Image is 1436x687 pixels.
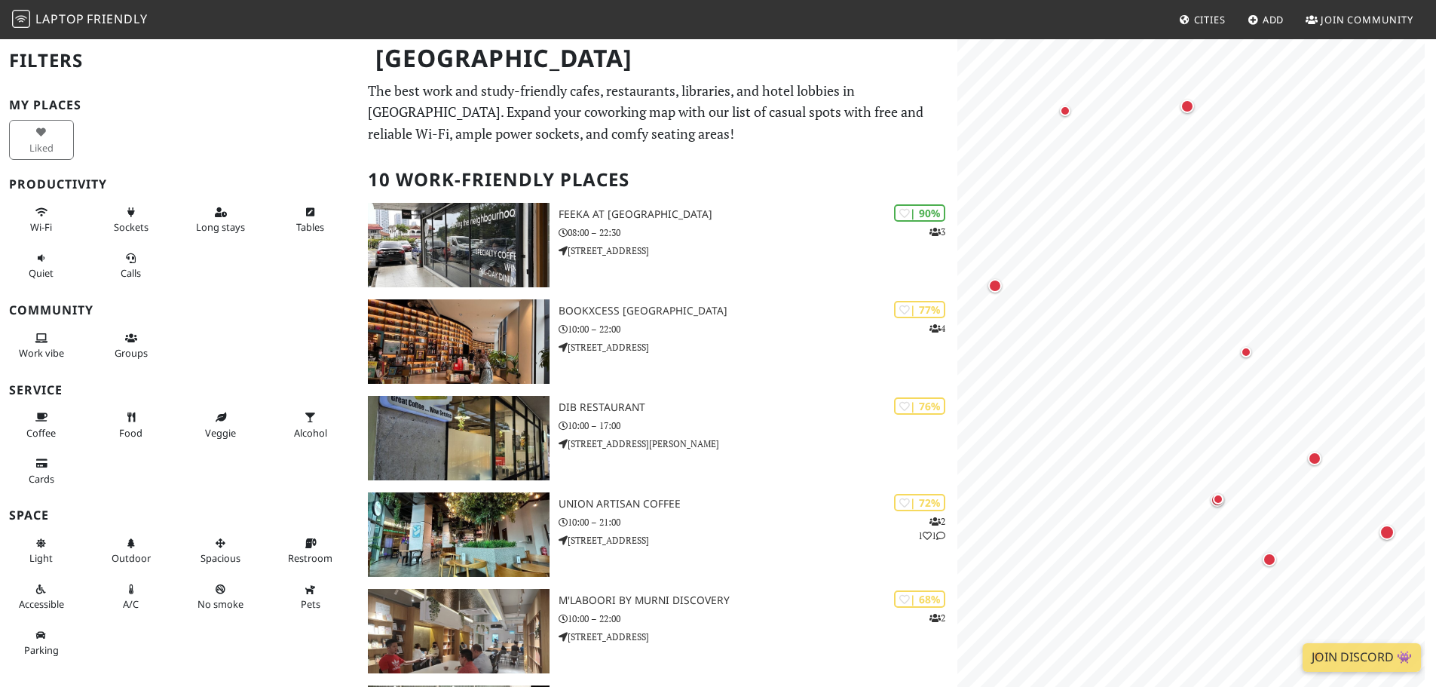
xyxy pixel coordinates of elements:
[301,597,320,611] span: Pet friendly
[9,623,74,663] button: Parking
[26,426,56,440] span: Coffee
[368,299,550,384] img: BookXcess Tropicana Gardens Mall
[559,225,957,240] p: 08:00 – 22:30
[9,98,350,112] h3: My Places
[559,437,957,451] p: [STREET_ADDRESS][PERSON_NAME]
[929,225,945,239] p: 3
[1177,97,1197,116] div: Map marker
[918,514,945,543] p: 2 1 1
[278,405,343,445] button: Alcohol
[985,276,1005,296] div: Map marker
[9,405,74,445] button: Coffee
[24,643,59,657] span: Parking
[9,200,74,240] button: Wi-Fi
[9,326,74,366] button: Work vibe
[9,531,74,571] button: Light
[294,426,327,440] span: Alcohol
[123,597,139,611] span: Air conditioned
[296,220,324,234] span: Work-friendly tables
[121,266,141,280] span: Video/audio calls
[1321,13,1413,26] span: Join Community
[99,577,164,617] button: A/C
[12,7,148,33] a: LaptopFriendly LaptopFriendly
[99,200,164,240] button: Sockets
[9,177,350,192] h3: Productivity
[278,200,343,240] button: Tables
[29,551,53,565] span: Natural light
[188,200,253,240] button: Long stays
[99,531,164,571] button: Outdoor
[894,204,945,222] div: | 90%
[119,426,142,440] span: Food
[359,589,957,673] a: M'Laboori by Murni Discovery | 68% 2 M'Laboori by Murni Discovery 10:00 – 22:00 [STREET_ADDRESS]
[188,531,253,571] button: Spacious
[359,203,957,287] a: FEEKA at Happy Mansion | 90% 3 FEEKA at [GEOGRAPHIC_DATA] 08:00 – 22:30 [STREET_ADDRESS]
[1237,343,1255,361] div: Map marker
[368,80,948,145] p: The best work and study-friendly cafes, restaurants, libraries, and hotel lobbies in [GEOGRAPHIC_...
[1303,643,1421,672] a: Join Discord 👾
[29,472,54,486] span: Credit cards
[559,208,957,221] h3: FEEKA at [GEOGRAPHIC_DATA]
[188,405,253,445] button: Veggie
[559,322,957,336] p: 10:00 – 22:00
[9,508,350,523] h3: Space
[929,321,945,336] p: 4
[894,590,945,608] div: | 68%
[278,531,343,571] button: Restroom
[559,244,957,258] p: [STREET_ADDRESS]
[368,396,550,480] img: DIB RESTAURANT
[9,38,350,84] h2: Filters
[99,326,164,366] button: Groups
[114,220,148,234] span: Power sockets
[359,396,957,480] a: DIB RESTAURANT | 76% DIB RESTAURANT 10:00 – 17:00 [STREET_ADDRESS][PERSON_NAME]
[201,551,240,565] span: Spacious
[288,551,332,565] span: Restroom
[30,220,52,234] span: Stable Wi-Fi
[12,10,30,28] img: LaptopFriendly
[1260,550,1279,569] div: Map marker
[368,589,550,673] img: M'Laboori by Murni Discovery
[99,405,164,445] button: Food
[9,303,350,317] h3: Community
[929,611,945,625] p: 2
[368,492,550,577] img: Union Artisan Coffee
[559,515,957,529] p: 10:00 – 21:00
[9,383,350,397] h3: Service
[9,451,74,491] button: Cards
[19,346,64,360] span: People working
[359,299,957,384] a: BookXcess Tropicana Gardens Mall | 77% 4 BookXcess [GEOGRAPHIC_DATA] 10:00 – 22:00 [STREET_ADDRESS]
[188,577,253,617] button: No smoke
[1300,6,1419,33] a: Join Community
[894,494,945,511] div: | 72%
[559,498,957,511] h3: Union Artisan Coffee
[359,492,957,577] a: Union Artisan Coffee | 72% 211 Union Artisan Coffee 10:00 – 21:00 [STREET_ADDRESS]
[197,597,243,611] span: Smoke free
[368,203,550,287] img: FEEKA at Happy Mansion
[1242,6,1291,33] a: Add
[29,266,54,280] span: Quiet
[9,577,74,617] button: Accessible
[559,419,957,433] p: 10:00 – 17:00
[1305,449,1324,468] div: Map marker
[1056,102,1074,120] div: Map marker
[894,397,945,415] div: | 76%
[1263,13,1284,26] span: Add
[559,533,957,547] p: [STREET_ADDRESS]
[1194,13,1226,26] span: Cities
[368,157,948,203] h2: 10 Work-Friendly Places
[19,597,64,611] span: Accessible
[1376,522,1398,543] div: Map marker
[1209,490,1227,508] div: Map marker
[559,630,957,644] p: [STREET_ADDRESS]
[278,577,343,617] button: Pets
[1173,6,1232,33] a: Cities
[196,220,245,234] span: Long stays
[99,246,164,286] button: Calls
[205,426,236,440] span: Veggie
[1208,490,1227,510] div: Map marker
[115,346,148,360] span: Group tables
[559,612,957,626] p: 10:00 – 22:00
[9,246,74,286] button: Quiet
[894,301,945,318] div: | 77%
[559,305,957,317] h3: BookXcess [GEOGRAPHIC_DATA]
